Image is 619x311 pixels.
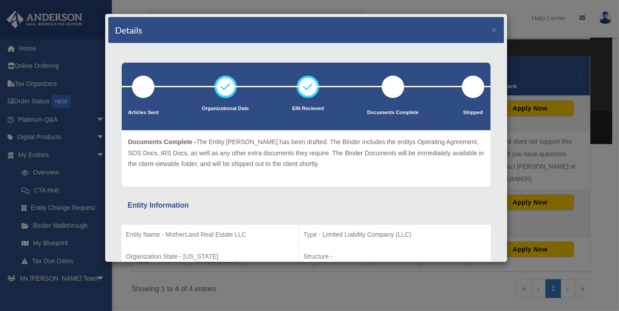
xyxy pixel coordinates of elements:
p: Type - Limited Liability Company (LLC) [303,229,487,240]
p: Structure - [303,251,487,262]
div: Entity Information [128,199,485,212]
h4: Details [115,24,142,36]
p: Shipped [462,108,484,117]
p: Articles Sent [128,108,158,117]
p: Organization State - [US_STATE] [126,251,294,262]
p: Entity Name - MotherLand Real Estate LLC [126,229,294,240]
button: × [491,25,497,34]
span: Documents Complete - [128,138,196,145]
p: The Entity [PERSON_NAME] has been drafted. The Binder includes the entitys Operating Agreement, S... [128,136,484,170]
p: Documents Complete [367,108,418,117]
p: Organizational Date [202,104,249,113]
p: EIN Recieved [292,104,324,113]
